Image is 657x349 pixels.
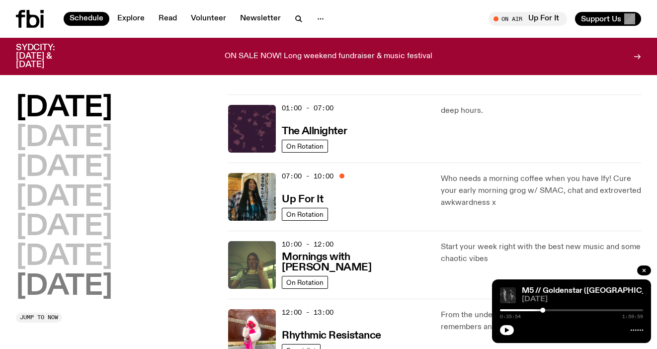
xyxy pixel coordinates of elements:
[441,173,641,209] p: Who needs a morning coffee when you have Ify! Cure your early morning grog w/ SMAC, chat and extr...
[282,208,328,221] a: On Rotation
[286,142,324,150] span: On Rotation
[282,276,328,289] a: On Rotation
[225,52,432,61] p: ON SALE NOW! Long weekend fundraiser & music festival
[282,192,323,205] a: Up For It
[16,313,62,323] button: Jump to now
[575,12,641,26] button: Support Us
[282,308,333,317] span: 12:00 - 13:00
[282,250,428,273] a: Mornings with [PERSON_NAME]
[489,12,567,26] button: On AirUp For It
[282,124,347,137] a: The Allnighter
[286,278,324,286] span: On Rotation
[282,126,347,137] h3: The Allnighter
[228,241,276,289] img: Jim Kretschmer in a really cute outfit with cute braids, standing on a train holding up a peace s...
[500,314,521,319] span: 0:35:54
[282,240,333,249] span: 10:00 - 12:00
[282,140,328,153] a: On Rotation
[16,184,112,212] button: [DATE]
[234,12,287,26] a: Newsletter
[282,252,428,273] h3: Mornings with [PERSON_NAME]
[16,94,112,122] button: [DATE]
[185,12,232,26] a: Volunteer
[16,213,112,241] button: [DATE]
[581,14,621,23] span: Support Us
[111,12,151,26] a: Explore
[282,329,381,341] a: Rhythmic Resistance
[441,105,641,117] p: deep hours.
[441,241,641,265] p: Start your week right with the best new music and some chaotic vibes
[441,309,641,333] p: From the underground to the uprising, where music remembers and resists
[16,243,112,271] button: [DATE]
[64,12,109,26] a: Schedule
[20,315,58,320] span: Jump to now
[16,124,112,152] button: [DATE]
[228,173,276,221] img: Ify - a Brown Skin girl with black braided twists, looking up to the side with her tongue stickin...
[282,194,323,205] h3: Up For It
[282,103,333,113] span: 01:00 - 07:00
[16,44,80,69] h3: SYDCITY: [DATE] & [DATE]
[286,210,324,218] span: On Rotation
[16,154,112,182] button: [DATE]
[282,172,333,181] span: 07:00 - 10:00
[622,314,643,319] span: 1:59:59
[16,273,112,301] button: [DATE]
[153,12,183,26] a: Read
[282,331,381,341] h3: Rhythmic Resistance
[522,296,643,303] span: [DATE]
